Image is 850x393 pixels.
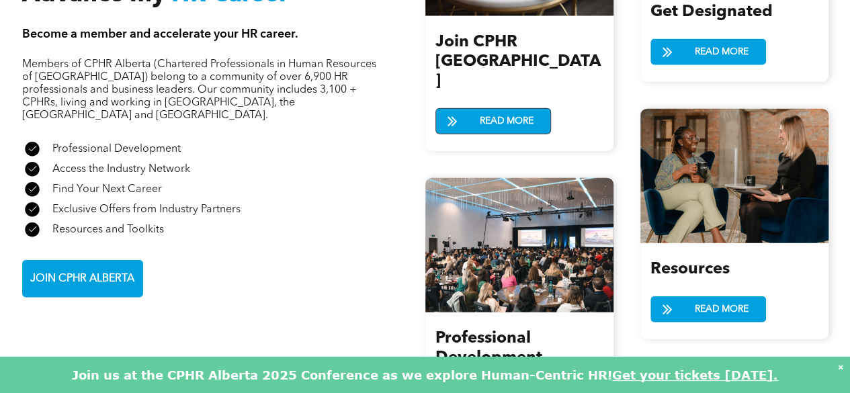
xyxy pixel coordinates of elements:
[52,204,241,215] span: Exclusive Offers from Industry Partners
[52,164,190,175] span: Access the Industry Network
[475,109,538,134] span: READ MORE
[22,260,143,298] a: JOIN CPHR ALBERTA
[52,144,181,155] span: Professional Development
[22,59,376,121] span: Members of CPHR Alberta (Chartered Professionals in Human Resources of [GEOGRAPHIC_DATA]) belong ...
[435,108,551,134] a: READ MORE
[838,360,843,374] div: Dismiss notification
[435,331,542,366] span: Professional Development
[26,266,139,292] span: JOIN CPHR ALBERTA
[650,4,773,20] span: Get Designated
[690,297,753,322] span: READ MORE
[650,261,730,277] span: Resources
[52,184,162,195] span: Find Your Next Career
[650,39,766,65] a: READ MORE
[650,296,766,322] a: READ MORE
[72,367,612,382] font: Join us at the CPHR Alberta 2025 Conference as we explore Human-Centric HR!
[690,40,753,64] span: READ MORE
[435,34,601,89] span: Join CPHR [GEOGRAPHIC_DATA]
[22,28,298,40] span: Become a member and accelerate your HR career.
[612,367,778,382] a: Get your tickets [DATE].
[52,224,164,235] span: Resources and Toolkits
